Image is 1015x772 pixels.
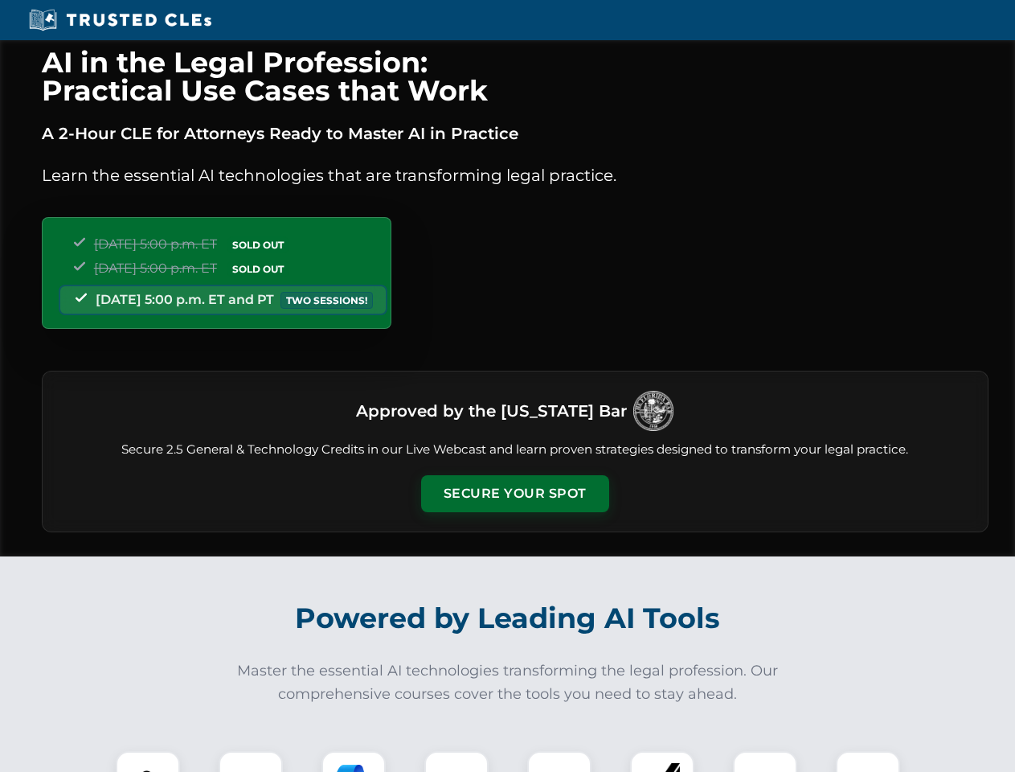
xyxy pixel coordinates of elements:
h2: Powered by Leading AI Tools [63,590,953,647]
button: Secure Your Spot [421,475,609,512]
span: SOLD OUT [227,236,289,253]
span: [DATE] 5:00 p.m. ET [94,236,217,252]
span: SOLD OUT [227,261,289,277]
img: Trusted CLEs [24,8,216,32]
h1: AI in the Legal Profession: Practical Use Cases that Work [42,48,988,105]
img: Logo [633,391,673,431]
span: [DATE] 5:00 p.m. ET [94,261,217,276]
h3: Approved by the [US_STATE] Bar [356,396,627,425]
p: Secure 2.5 General & Technology Credits in our Live Webcast and learn proven strategies designed ... [62,441,968,459]
p: Master the essential AI technologies transforming the legal profession. Our comprehensive courses... [227,659,789,706]
p: Learn the essential AI technologies that are transforming legal practice. [42,162,988,188]
p: A 2-Hour CLE for Attorneys Ready to Master AI in Practice [42,121,988,146]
